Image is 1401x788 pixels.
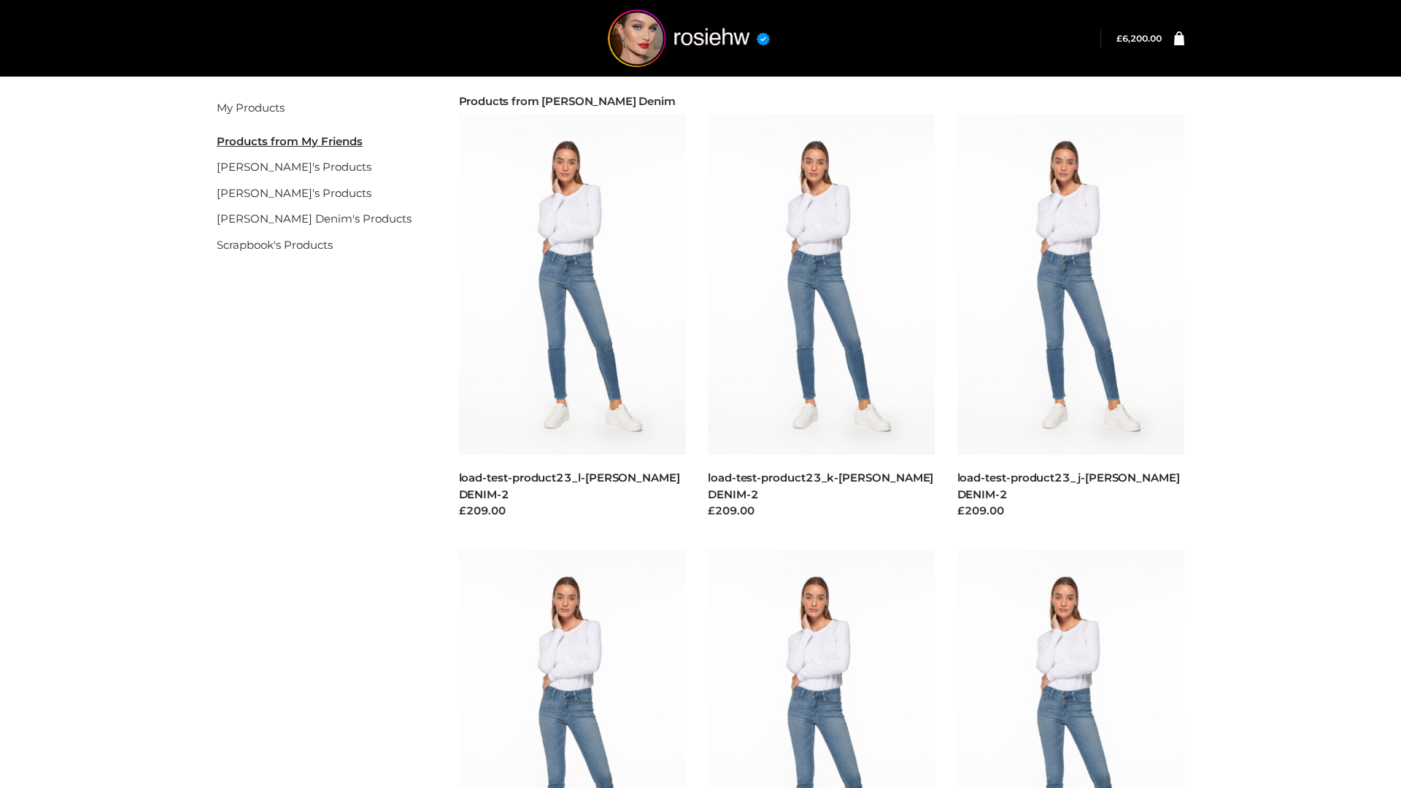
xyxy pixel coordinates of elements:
[1116,33,1122,44] span: £
[957,471,1180,501] a: load-test-product23_j-[PERSON_NAME] DENIM-2
[217,238,333,252] a: Scrapbook's Products
[708,471,933,501] a: load-test-product23_k-[PERSON_NAME] DENIM-2
[217,186,371,200] a: [PERSON_NAME]'s Products
[217,134,363,148] u: Products from My Friends
[217,160,371,174] a: [PERSON_NAME]'s Products
[459,95,1185,108] h2: Products from [PERSON_NAME] Denim
[459,471,680,501] a: load-test-product23_l-[PERSON_NAME] DENIM-2
[1116,33,1162,44] a: £6,200.00
[217,101,285,115] a: My Products
[579,9,798,67] img: rosiehw
[708,503,935,519] div: £209.00
[459,503,687,519] div: £209.00
[957,503,1185,519] div: £209.00
[1116,33,1162,44] bdi: 6,200.00
[217,212,412,225] a: [PERSON_NAME] Denim's Products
